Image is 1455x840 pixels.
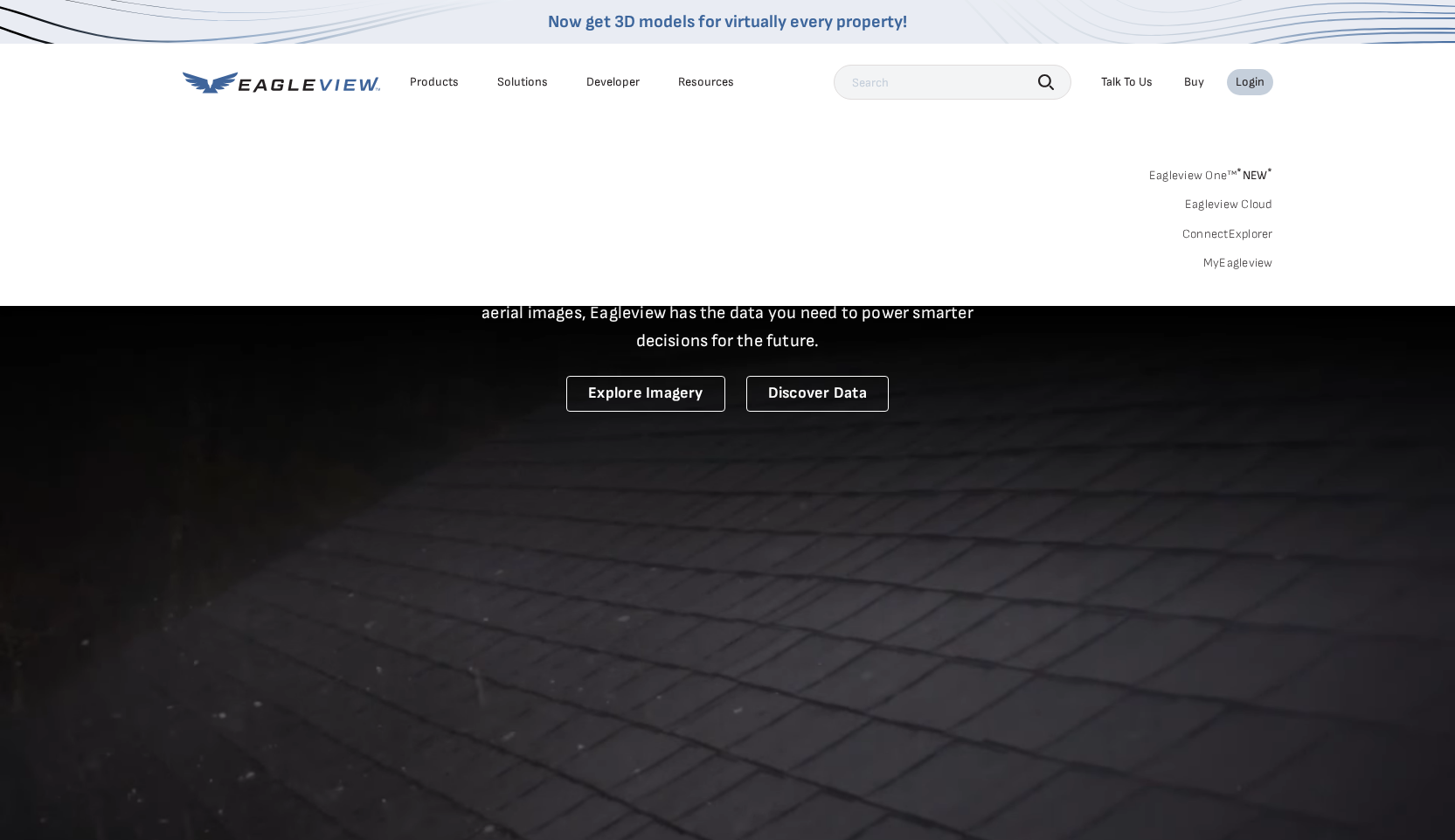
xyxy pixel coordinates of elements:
a: Buy [1184,74,1204,90]
p: A new era starts here. Built on more than 3.5 billion high-resolution aerial images, Eagleview ha... [461,271,995,355]
a: Discover Data [746,376,889,412]
div: Solutions [497,74,548,90]
a: Explore Imagery [566,376,725,412]
input: Search [834,65,1071,100]
a: Eagleview Cloud [1185,197,1273,212]
a: ConnectExplorer [1182,226,1273,242]
div: Resources [678,74,734,90]
div: Talk To Us [1101,74,1153,90]
div: Products [410,74,459,90]
a: Eagleview One™*NEW* [1149,163,1273,183]
span: NEW [1237,168,1272,183]
a: Developer [586,74,640,90]
a: MyEagleview [1203,255,1273,271]
div: Login [1236,74,1264,90]
a: Now get 3D models for virtually every property! [548,11,907,32]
